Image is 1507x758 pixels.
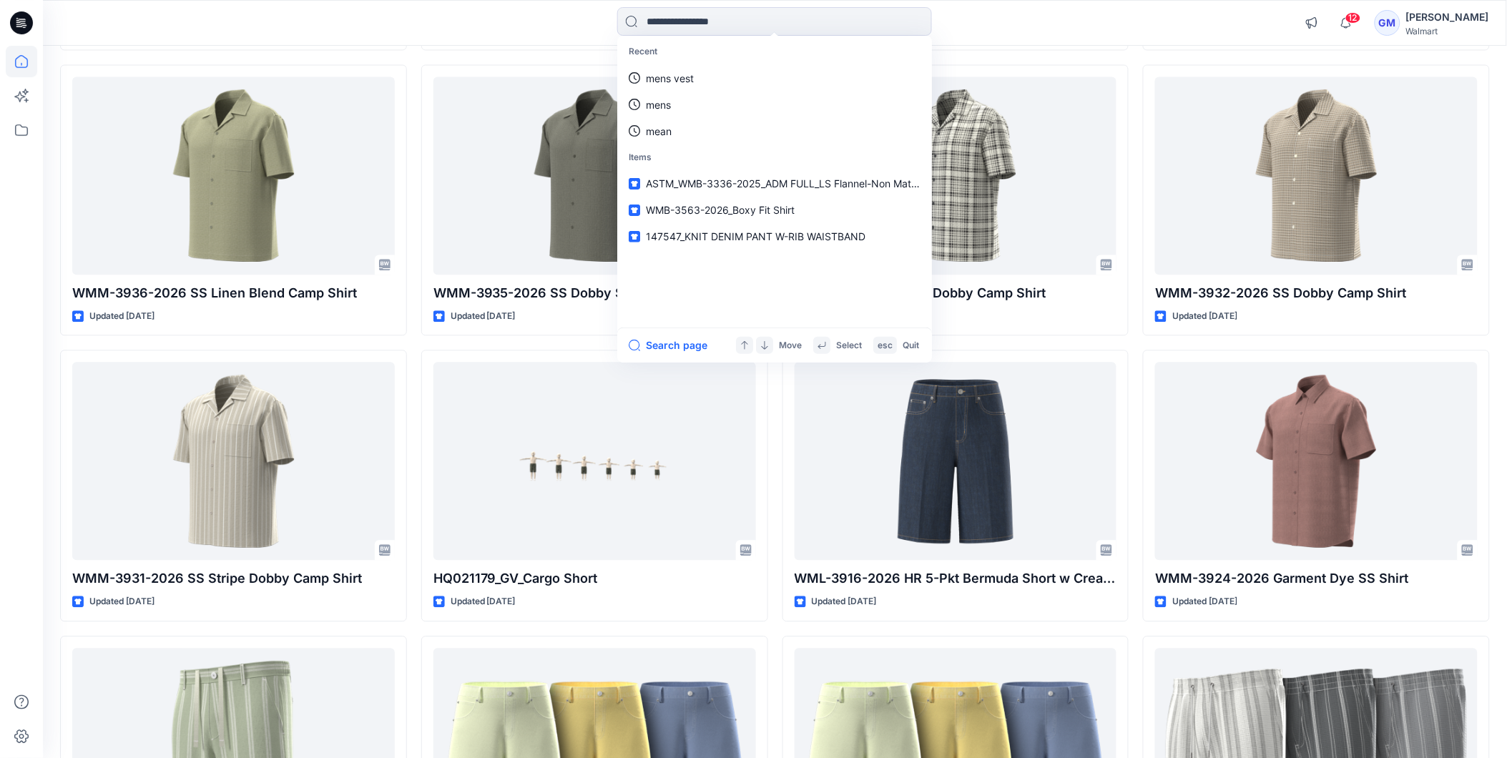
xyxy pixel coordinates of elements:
p: Quit [903,338,919,353]
p: Recent [620,39,929,65]
p: Updated [DATE] [1172,310,1237,325]
p: WMM-3931-2026 SS Stripe Dobby Camp Shirt [72,569,395,589]
p: Items [620,144,929,171]
a: WMM-3931-2026 SS Stripe Dobby Camp Shirt [72,363,395,561]
p: Move [779,338,802,353]
a: WMM-3934-2026 SS Dobby Camp Shirt [795,77,1117,275]
p: WML-3916-2026 HR 5-Pkt Bermuda Short w Crease [795,569,1117,589]
p: WMM-3932-2026 SS Dobby Camp Shirt [1155,284,1478,304]
p: mean [646,124,672,139]
a: 147547_KNIT DENIM PANT W-RIB WAISTBAND [620,223,929,250]
a: mean [620,118,929,144]
a: WMM-3935-2026 SS Dobby Shirt [433,77,756,275]
p: Updated [DATE] [812,595,877,610]
p: WMM-3934-2026 SS Dobby Camp Shirt [795,284,1117,304]
a: mens [620,92,929,118]
p: WMM-3936-2026 SS Linen Blend Camp Shirt [72,284,395,304]
p: Updated [DATE] [451,595,516,610]
a: WML-3916-2026 HR 5-Pkt Bermuda Short w Crease [795,363,1117,561]
p: Updated [DATE] [451,310,516,325]
p: esc [878,338,893,353]
p: mens [646,97,671,112]
a: WMM-3924-2026 Garment Dye SS Shirt [1155,363,1478,561]
span: ASTM_WMB-3336-2025_ADM FULL_LS Flannel-Non Matching Chest Pocket [646,177,1003,189]
span: 12 [1345,12,1361,24]
a: WMB-3563-2026_Boxy Fit Shirt [620,197,929,223]
p: Updated [DATE] [89,595,154,610]
span: 147547_KNIT DENIM PANT W-RIB WAISTBAND [646,230,865,242]
p: Updated [DATE] [1172,595,1237,610]
span: WMB-3563-2026_Boxy Fit Shirt [646,204,795,216]
p: HQ021179_GV_Cargo Short [433,569,756,589]
a: WMM-3936-2026 SS Linen Blend Camp Shirt [72,77,395,275]
p: mens vest [646,71,694,86]
p: Select [836,338,862,353]
p: WMM-3924-2026 Garment Dye SS Shirt [1155,569,1478,589]
button: Search page [629,337,707,354]
div: Walmart [1406,26,1489,36]
p: Updated [DATE] [89,310,154,325]
a: HQ021179_GV_Cargo Short [433,363,756,561]
div: GM [1375,10,1400,36]
div: [PERSON_NAME] [1406,9,1489,26]
a: ASTM_WMB-3336-2025_ADM FULL_LS Flannel-Non Matching Chest Pocket [620,170,929,197]
a: WMM-3932-2026 SS Dobby Camp Shirt [1155,77,1478,275]
p: WMM-3935-2026 SS Dobby Shirt [433,284,756,304]
a: mens vest [620,65,929,92]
